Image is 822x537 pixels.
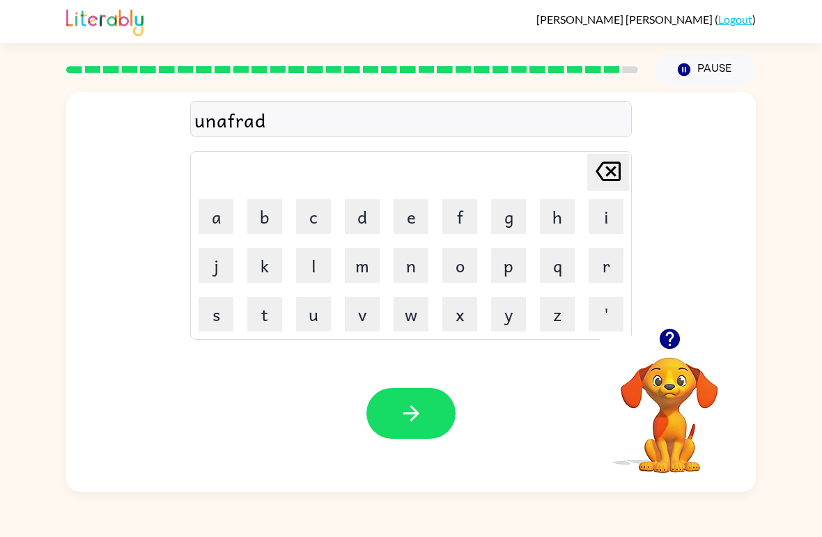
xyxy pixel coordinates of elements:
button: v [345,297,380,332]
button: h [540,199,575,234]
button: t [247,297,282,332]
button: ' [589,297,623,332]
button: c [296,199,331,234]
button: e [394,199,428,234]
button: r [589,248,623,283]
button: d [345,199,380,234]
button: l [296,248,331,283]
button: f [442,199,477,234]
button: u [296,297,331,332]
button: s [199,297,233,332]
a: Logout [718,13,752,26]
button: j [199,248,233,283]
div: unafrad [194,105,628,134]
button: o [442,248,477,283]
button: w [394,297,428,332]
button: q [540,248,575,283]
div: ( ) [536,13,756,26]
button: p [491,248,526,283]
button: g [491,199,526,234]
button: i [589,199,623,234]
span: [PERSON_NAME] [PERSON_NAME] [536,13,715,26]
button: n [394,248,428,283]
button: b [247,199,282,234]
button: k [247,248,282,283]
button: y [491,297,526,332]
button: m [345,248,380,283]
img: Literably [66,6,144,36]
video: Your browser must support playing .mp4 files to use Literably. Please try using another browser. [600,336,739,475]
button: Pause [655,54,756,86]
button: z [540,297,575,332]
button: x [442,297,477,332]
button: a [199,199,233,234]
